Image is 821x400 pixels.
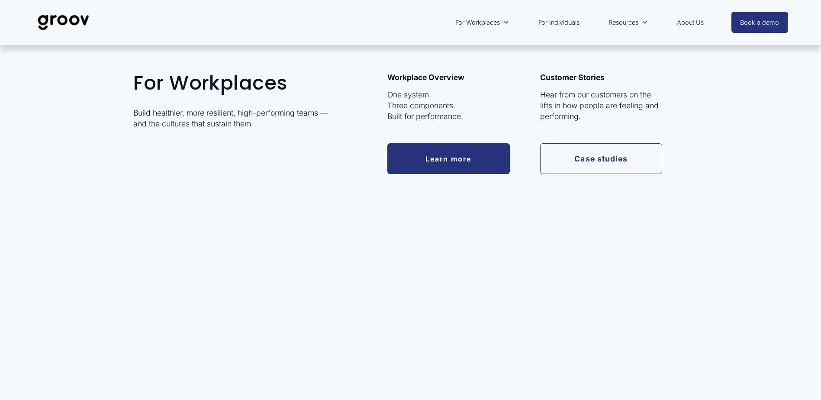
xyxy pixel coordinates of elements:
span: For Workplaces [455,17,500,28]
strong: Workplace Overview [387,73,464,82]
p: Build healthier, more resilient, high-performing teams — and the cultures that sustain them. [133,108,332,129]
img: Groov | Unlock Human Potential at Work and in Life [33,8,94,37]
a: folder dropdown [451,13,514,32]
span: Resources [609,17,638,28]
a: Learn more [387,143,510,174]
a: Case studies [540,143,663,174]
strong: Customer Stories [540,73,605,82]
p: One system. Three components. Built for performance. [387,90,510,122]
p: Hear from our customers on the lifts in how people are feeling and performing. [540,90,663,122]
a: For Individuals [534,13,584,32]
a: About Us [673,13,708,32]
h2: For Workplaces [133,72,332,94]
a: Book a demo [731,12,789,33]
a: folder dropdown [604,13,652,32]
